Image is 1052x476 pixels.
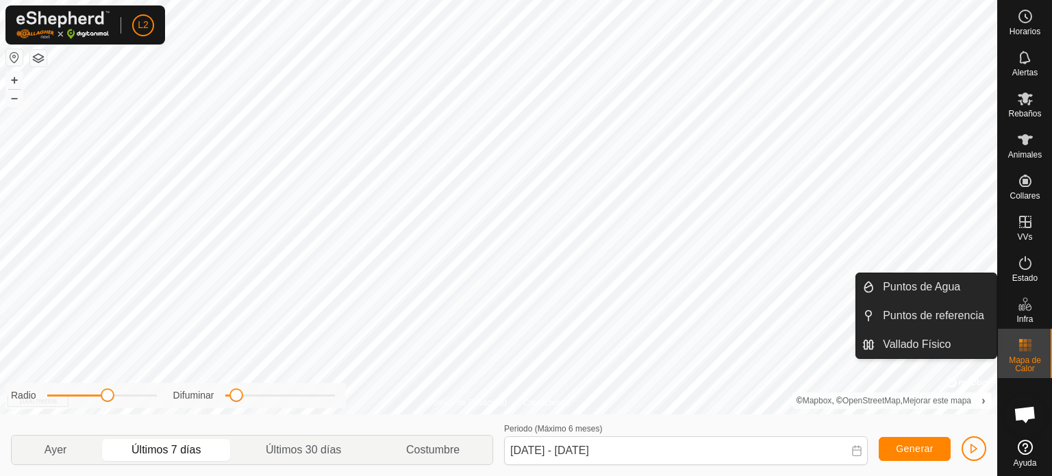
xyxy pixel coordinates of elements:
[901,396,903,405] font: ,
[30,50,47,66] button: Capas del Mapa
[856,331,997,358] li: Vallado Físico
[1012,68,1038,77] font: Alertas
[875,331,997,358] a: Vallado Físico
[883,338,951,350] font: Vallado Físico
[1012,273,1038,283] font: Estado
[1008,150,1042,160] font: Animales
[875,273,997,301] a: Puntos de Agua
[138,19,149,30] font: L2
[856,273,997,301] li: Puntos de Agua
[875,302,997,329] a: Puntos de referencia
[1017,232,1032,242] font: VVs
[406,444,460,455] font: Costumbre
[131,444,201,455] font: Últimos 7 días
[803,396,832,405] a: Mapbox
[1010,27,1040,36] font: Horarios
[883,310,984,321] font: Puntos de referencia
[1008,109,1041,118] font: Rebaños
[1005,394,1046,435] div: Chat abierto
[6,72,23,88] button: +
[1009,355,1041,373] font: Mapa de Calor
[1010,191,1040,201] font: Collares
[266,444,341,455] font: Últimos 30 días
[842,396,901,405] a: OpenStreetMap
[797,396,803,405] font: ©
[1014,458,1037,468] font: Ayuda
[428,397,507,409] a: Política de Privacidad
[831,396,842,405] font: , ©
[45,444,67,455] font: Ayer
[981,394,985,406] span: ›
[11,90,18,105] font: –
[903,396,971,405] a: Mejorar este mapa
[16,11,110,39] img: Logotipo de Gallagher
[1016,314,1033,324] font: Infra
[879,437,951,461] button: Generar
[523,397,569,409] a: Contáctenos
[883,281,960,292] font: Puntos de Agua
[6,90,23,106] button: –
[523,398,569,408] font: Contáctenos
[896,443,934,454] font: Generar
[998,434,1052,473] a: Ayuda
[6,49,23,66] button: Restablecer Mapa
[504,424,602,434] font: Periodo (Máximo 6 meses)
[11,390,36,401] font: Radio
[11,73,18,87] font: +
[856,302,997,329] li: Puntos de referencia
[428,398,507,408] font: Política de Privacidad
[173,390,214,401] font: Difuminar
[976,393,991,408] button: ›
